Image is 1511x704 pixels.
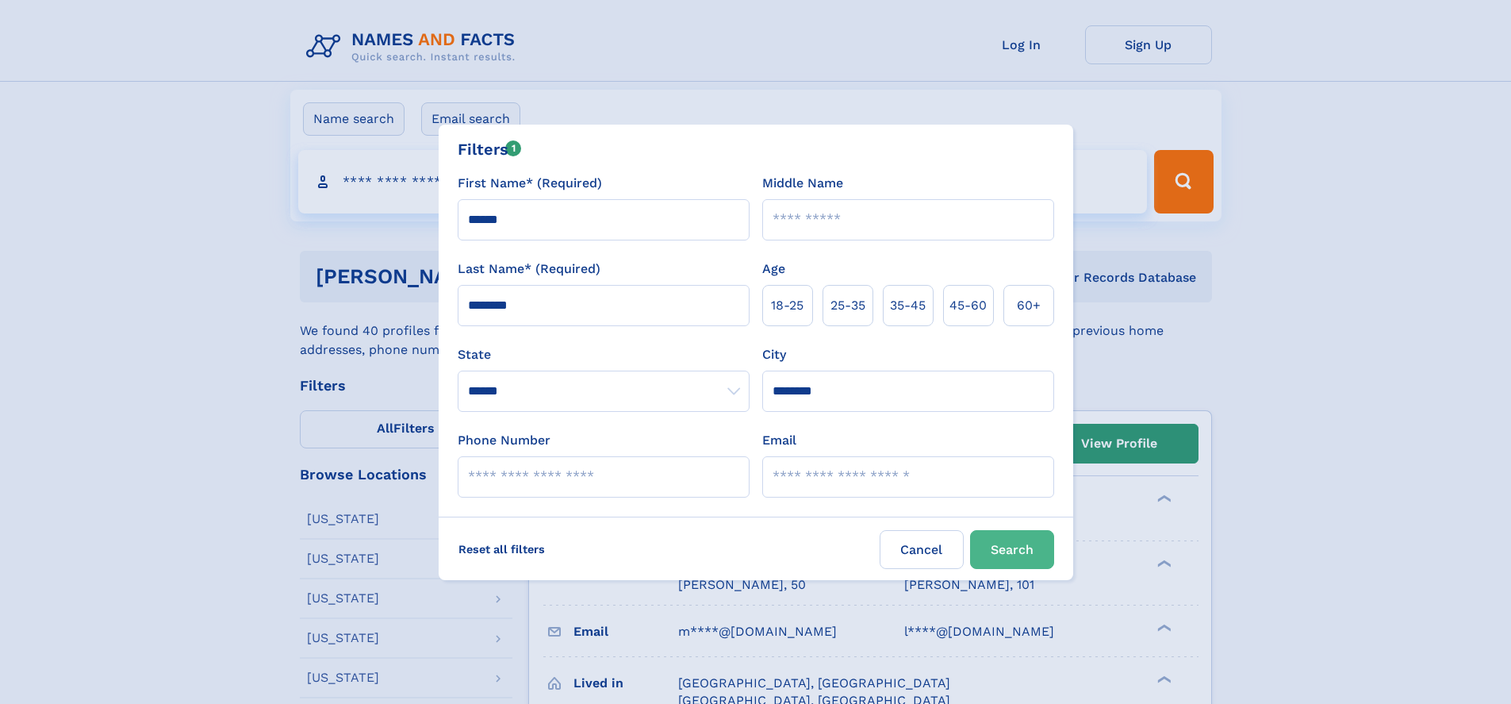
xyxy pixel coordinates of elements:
label: First Name* (Required) [458,174,602,193]
label: Cancel [880,530,964,569]
span: 25‑35 [830,296,865,315]
span: 18‑25 [771,296,803,315]
button: Search [970,530,1054,569]
label: Reset all filters [448,530,555,568]
label: Age [762,260,785,279]
label: Email [762,431,796,450]
span: 60+ [1017,296,1041,315]
label: City [762,345,786,364]
span: 35‑45 [890,296,926,315]
div: Filters [458,137,522,161]
label: State [458,345,750,364]
label: Last Name* (Required) [458,260,600,279]
label: Middle Name [762,174,843,193]
span: 45‑60 [949,296,987,315]
label: Phone Number [458,431,550,450]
